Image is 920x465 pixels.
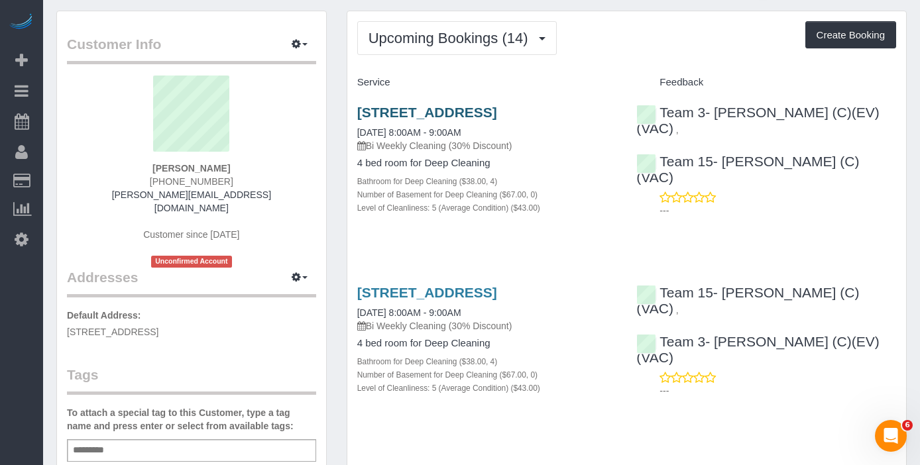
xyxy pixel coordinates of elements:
[67,309,141,322] label: Default Address:
[67,365,316,395] legend: Tags
[676,125,679,135] span: ,
[152,163,230,174] strong: [PERSON_NAME]
[357,127,461,138] a: [DATE] 8:00AM - 9:00AM
[357,203,540,213] small: Level of Cleanliness: 5 (Average Condition) ($43.00)
[357,177,498,186] small: Bathroom for Deep Cleaning ($38.00, 4)
[636,105,879,136] a: Team 3- [PERSON_NAME] (C)(EV)(VAC)
[805,21,896,49] button: Create Booking
[875,420,907,452] iframe: Intercom live chat
[67,406,316,433] label: To attach a special tag to this Customer, type a tag name and press enter or select from availabl...
[636,154,859,185] a: Team 15- [PERSON_NAME] (C)(VAC)
[8,13,34,32] img: Automaid Logo
[150,176,233,187] span: [PHONE_NUMBER]
[67,34,316,64] legend: Customer Info
[357,139,617,152] p: Bi Weekly Cleaning (30% Discount)
[676,305,679,315] span: ,
[660,384,896,397] p: ---
[357,158,617,169] h4: 4 bed room for Deep Cleaning
[357,307,461,318] a: [DATE] 8:00AM - 9:00AM
[636,77,896,88] h4: Feedback
[67,327,158,337] span: [STREET_ADDRESS]
[369,30,535,46] span: Upcoming Bookings (14)
[357,190,538,199] small: Number of Basement for Deep Cleaning ($67.00, 0)
[357,21,557,55] button: Upcoming Bookings (14)
[636,285,859,316] a: Team 15- [PERSON_NAME] (C)(VAC)
[902,420,913,431] span: 6
[660,204,896,217] p: ---
[112,189,271,213] a: [PERSON_NAME][EMAIL_ADDRESS][DOMAIN_NAME]
[143,229,239,240] span: Customer since [DATE]
[151,256,232,267] span: Unconfirmed Account
[357,384,540,393] small: Level of Cleanliness: 5 (Average Condition) ($43.00)
[357,285,497,300] a: [STREET_ADDRESS]
[636,334,879,365] a: Team 3- [PERSON_NAME] (C)(EV)(VAC)
[357,105,497,120] a: [STREET_ADDRESS]
[357,370,538,380] small: Number of Basement for Deep Cleaning ($67.00, 0)
[357,319,617,333] p: Bi Weekly Cleaning (30% Discount)
[357,77,617,88] h4: Service
[357,357,498,366] small: Bathroom for Deep Cleaning ($38.00, 4)
[357,338,617,349] h4: 4 bed room for Deep Cleaning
